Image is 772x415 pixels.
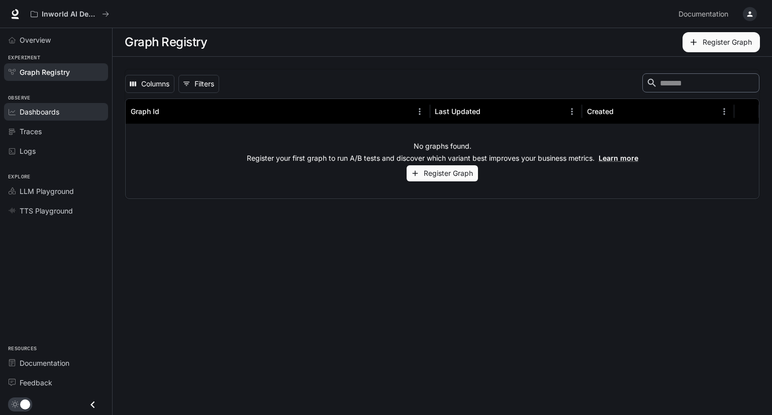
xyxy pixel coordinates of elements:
button: Menu [564,104,580,119]
span: Dark mode toggle [20,398,30,409]
div: Search [642,73,759,94]
span: Documentation [20,358,69,368]
div: Created [587,107,614,116]
span: Graph Registry [20,67,70,77]
h1: Graph Registry [125,32,207,52]
a: TTS Playground [4,202,108,220]
a: Dashboards [4,103,108,121]
button: Select columns [125,75,174,93]
a: Feedback [4,374,108,391]
button: Register Graph [407,165,478,182]
a: Learn more [599,154,638,162]
a: Graph Registry [4,63,108,81]
div: Graph Id [131,107,159,116]
span: Documentation [679,8,728,21]
span: LLM Playground [20,186,74,196]
button: All workspaces [26,4,114,24]
span: Logs [20,146,36,156]
span: Dashboards [20,107,59,117]
button: Sort [160,104,175,119]
a: Documentation [4,354,108,372]
p: Register your first graph to run A/B tests and discover which variant best improves your business... [247,153,638,163]
span: Overview [20,35,51,45]
button: Menu [412,104,427,119]
button: Show filters [178,75,219,93]
span: Traces [20,126,42,137]
span: Feedback [20,377,52,388]
span: TTS Playground [20,205,73,216]
a: LLM Playground [4,182,108,200]
button: Menu [717,104,732,119]
button: Register Graph [683,32,760,52]
a: Traces [4,123,108,140]
div: Last Updated [435,107,480,116]
p: No graphs found. [414,141,471,151]
p: Inworld AI Demos [42,10,98,19]
a: Overview [4,31,108,49]
button: Sort [481,104,497,119]
a: Logs [4,142,108,160]
button: Close drawer [81,394,104,415]
button: Sort [615,104,630,119]
a: Documentation [674,4,736,24]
